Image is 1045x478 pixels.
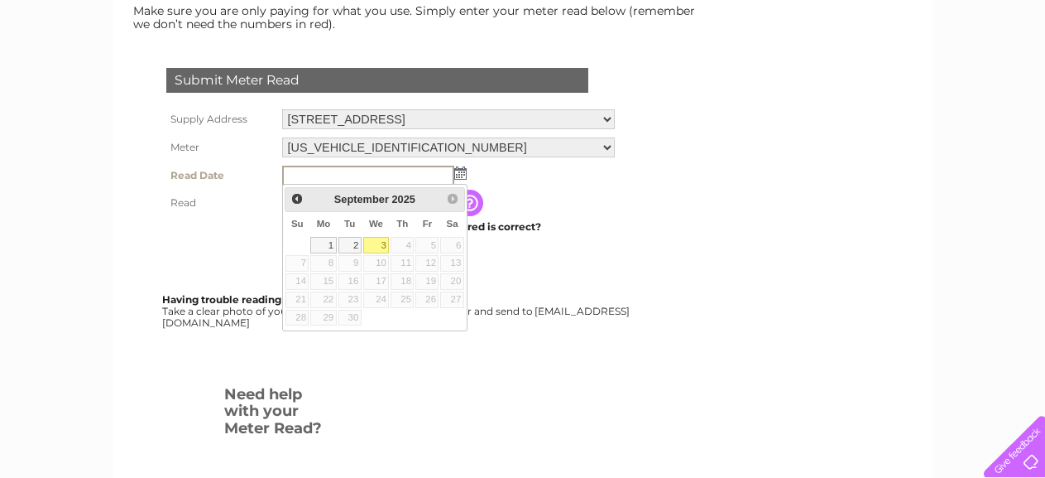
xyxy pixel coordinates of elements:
a: Energy [795,70,832,83]
div: Submit Meter Read [166,68,588,93]
span: Thursday [396,219,408,229]
a: Blog [901,70,925,83]
th: Read [162,190,278,216]
span: September [334,193,389,205]
span: Friday [423,219,433,229]
a: 0333 014 3131 [733,8,847,29]
a: 3 [363,237,390,253]
td: Are you sure the read you have entered is correct? [278,216,619,238]
img: logo.png [36,43,121,94]
th: Meter [162,133,278,162]
a: Telecoms [841,70,891,83]
h3: Need help with your Meter Read? [224,383,326,446]
div: Clear Business is a trading name of Verastar Limited (registered in [GEOGRAPHIC_DATA] No. 3667643... [132,9,914,80]
a: Water [754,70,785,83]
span: Wednesday [369,219,383,229]
img: ... [454,167,467,180]
a: 2 [338,237,362,253]
a: 1 [310,237,336,253]
span: 2025 [391,193,415,205]
span: Monday [317,219,331,229]
span: Prev [290,192,304,205]
a: Prev [287,190,306,209]
input: Information [457,190,487,216]
a: Log out [990,70,1029,83]
th: Read Date [162,162,278,190]
div: Take a clear photo of your readings, tell us which supply it's for and send to [EMAIL_ADDRESS][DO... [162,294,632,328]
span: Sunday [291,219,304,229]
a: Contact [935,70,975,83]
b: Having trouble reading your meter? [162,293,348,306]
span: Tuesday [344,219,355,229]
th: Supply Address [162,105,278,133]
span: Saturday [447,219,458,229]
